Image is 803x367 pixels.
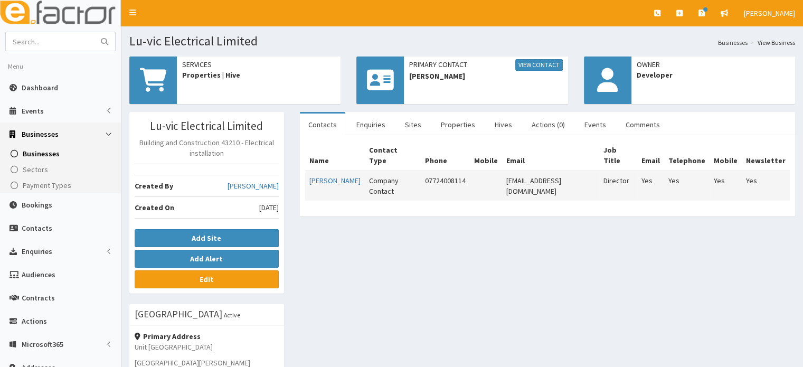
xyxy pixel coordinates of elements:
[348,114,394,136] a: Enquiries
[309,176,361,185] a: [PERSON_NAME]
[365,140,421,171] th: Contact Type
[300,114,345,136] a: Contacts
[22,223,52,233] span: Contacts
[742,171,790,201] td: Yes
[420,171,469,201] td: 07724008114
[409,59,562,71] span: Primary Contact
[664,140,710,171] th: Telephone
[192,233,221,243] b: Add Site
[135,342,279,352] p: Unit [GEOGRAPHIC_DATA]
[23,181,71,190] span: Payment Types
[200,275,214,284] b: Edit
[710,171,742,201] td: Yes
[22,106,44,116] span: Events
[599,140,637,171] th: Job Title
[486,114,521,136] a: Hives
[135,181,173,191] b: Created By
[182,70,335,80] span: Properties | Hive
[637,140,664,171] th: Email
[135,332,201,341] strong: Primary Address
[409,71,562,81] span: [PERSON_NAME]
[3,146,121,162] a: Businesses
[637,70,790,80] span: Developer
[599,171,637,201] td: Director
[432,114,484,136] a: Properties
[420,140,469,171] th: Phone
[22,200,52,210] span: Bookings
[135,137,279,158] p: Building and Construction 43210 - Electrical installation
[22,293,55,303] span: Contracts
[135,203,174,212] b: Created On
[22,270,55,279] span: Audiences
[576,114,615,136] a: Events
[135,270,279,288] a: Edit
[637,171,664,201] td: Yes
[135,309,222,319] h3: [GEOGRAPHIC_DATA]
[135,120,279,132] h3: Lu-vic Electrical Limited
[396,114,430,136] a: Sites
[515,59,563,71] a: View Contact
[23,165,48,174] span: Sectors
[228,181,279,191] a: [PERSON_NAME]
[3,177,121,193] a: Payment Types
[305,140,365,171] th: Name
[22,129,59,139] span: Businesses
[224,311,240,319] small: Active
[664,171,710,201] td: Yes
[710,140,742,171] th: Mobile
[182,59,335,70] span: Services
[22,316,47,326] span: Actions
[469,140,502,171] th: Mobile
[742,140,790,171] th: Newsletter
[718,38,748,47] a: Businesses
[190,254,223,264] b: Add Alert
[502,171,599,201] td: [EMAIL_ADDRESS][DOMAIN_NAME]
[502,140,599,171] th: Email
[259,202,279,213] span: [DATE]
[22,247,52,256] span: Enquiries
[3,162,121,177] a: Sectors
[135,250,279,268] button: Add Alert
[365,171,421,201] td: Company Contact
[22,340,63,349] span: Microsoft365
[6,32,95,51] input: Search...
[523,114,573,136] a: Actions (0)
[22,83,58,92] span: Dashboard
[748,38,795,47] li: View Business
[637,59,790,70] span: Owner
[23,149,60,158] span: Businesses
[129,34,795,48] h1: Lu-vic Electrical Limited
[744,8,795,18] span: [PERSON_NAME]
[617,114,668,136] a: Comments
